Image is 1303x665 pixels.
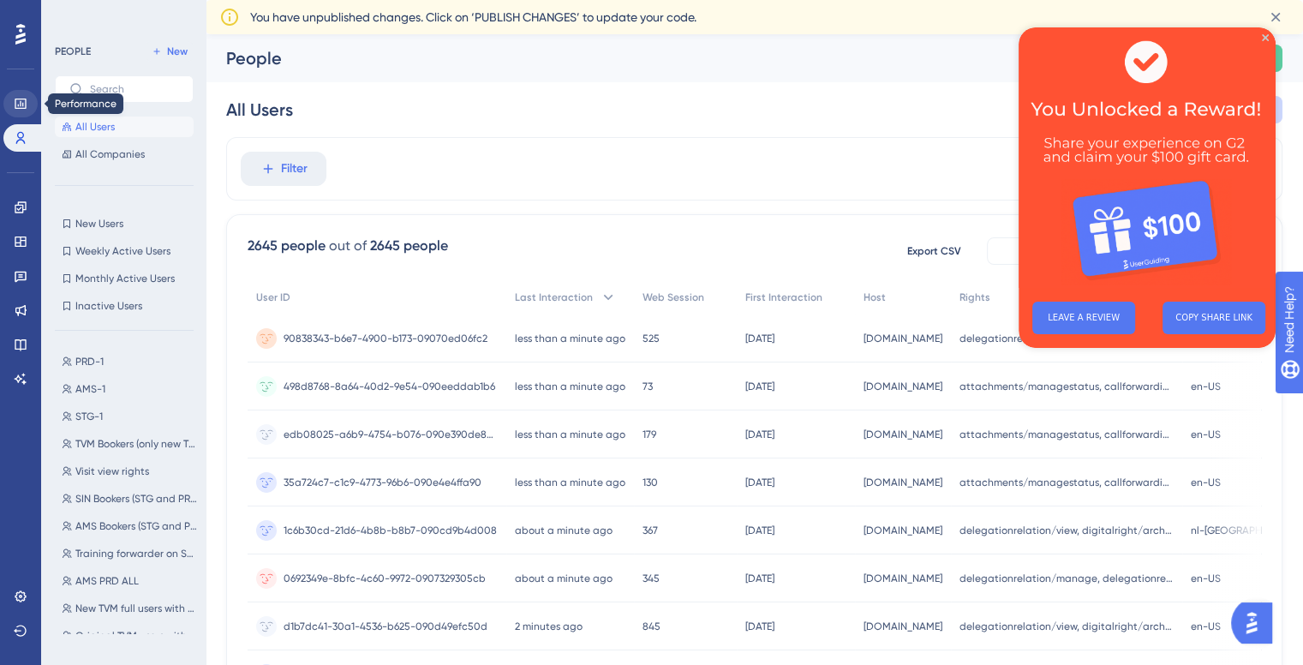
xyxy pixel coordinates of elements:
[55,571,204,591] button: AMS PRD ALL
[745,476,774,488] time: [DATE]
[745,332,774,344] time: [DATE]
[226,98,293,122] div: All Users
[643,332,660,345] span: 525
[643,380,653,393] span: 73
[75,382,105,396] span: AMS-1
[75,120,115,134] span: All Users
[75,464,149,478] span: Visit view rights
[55,213,194,234] button: New Users
[1191,476,1221,489] span: en-US
[75,299,142,313] span: Inactive Users
[987,237,1261,265] button: Available Attributes (14)
[284,380,495,393] span: 498d8768-8a64-40d2-9e54-090eeddab1b6
[144,274,247,307] button: COPY SHARE LINK
[14,274,117,307] button: LEAVE A REVIEW
[284,572,486,585] span: 0692349e-8bfc-4c60-9972-0907329305cb
[643,620,660,633] span: 845
[55,406,204,427] button: STG-1
[891,237,977,265] button: Export CSV
[515,476,625,488] time: less than a minute ago
[55,45,91,58] div: PEOPLE
[515,572,613,584] time: about a minute ago
[515,428,625,440] time: less than a minute ago
[907,244,961,258] span: Export CSV
[284,428,498,441] span: edb08025-a6b9-4754-b076-090e390de8ab
[75,272,175,285] span: Monthly Active Users
[75,355,104,368] span: PRD-1
[515,620,583,632] time: 2 minutes ago
[55,117,194,137] button: All Users
[643,291,704,304] span: Web Session
[864,428,942,441] span: [DOMAIN_NAME]
[248,236,326,256] div: 2645 people
[90,83,179,95] input: Search
[643,428,656,441] span: 179
[284,332,487,345] span: 90838343-b6e7-4900-b173-09070ed06fc2
[284,476,481,489] span: 35a724c7-c1c9-4773-96b6-090e4e4ffa90
[959,291,990,304] span: Rights
[241,152,326,186] button: Filter
[959,572,1174,585] span: delegationrelation/manage, delegationrelation/view, digitalright/archive, digitalright/delegation...
[55,516,204,536] button: AMS Bookers (STG and PRD)
[643,572,660,585] span: 345
[1191,380,1221,393] span: en-US
[1191,620,1221,633] span: en-US
[226,46,1137,70] div: People
[75,410,103,423] span: STG-1
[75,217,123,231] span: New Users
[864,572,942,585] span: [DOMAIN_NAME]
[959,332,1174,345] span: delegationrelation/manage, delegationrelation/view, digitalright/archive, digitalright/delegation...
[55,144,194,165] button: All Companies
[515,291,593,304] span: Last Interaction
[281,159,308,179] span: Filter
[745,620,774,632] time: [DATE]
[864,620,942,633] span: [DOMAIN_NAME]
[55,461,204,482] button: Visit view rights
[256,291,290,304] span: User ID
[167,45,188,58] span: New
[55,351,204,372] button: PRD-1
[959,380,1174,393] span: attachments/managestatus, callforwardingscreen/view, capacity/view, digitalright/linking, digital...
[146,41,194,62] button: New
[243,7,250,14] div: Close Preview
[55,598,204,619] button: New TVM full users with external drivers and vehicle management
[75,244,170,258] span: Weekly Active Users
[745,524,774,536] time: [DATE]
[1191,572,1221,585] span: en-US
[55,434,204,454] button: TVM Bookers (only new TVM)
[329,236,367,256] div: out of
[55,379,204,399] button: AMS-1
[75,437,197,451] span: TVM Bookers (only new TVM)
[864,524,942,537] span: [DOMAIN_NAME]
[959,476,1174,489] span: attachments/managestatus, callforwardingscreen/view, capacity/view, digitalright/linking, digital...
[55,488,204,509] button: SIN Bookers (STG and PRD)
[643,476,658,489] span: 130
[55,543,204,564] button: Training forwarder on STG
[284,620,487,633] span: d1b7dc41-30a1-4536-b625-090d49efc50d
[55,268,194,289] button: Monthly Active Users
[745,572,774,584] time: [DATE]
[75,147,145,161] span: All Companies
[370,236,448,256] div: 2645 people
[864,476,942,489] span: [DOMAIN_NAME]
[515,332,625,344] time: less than a minute ago
[75,574,139,588] span: AMS PRD ALL
[75,602,197,615] span: New TVM full users with external drivers and vehicle management
[959,524,1174,537] span: delegationrelation/view, digitalright/archive, digitalright/delegation, digitalright/linking, dig...
[515,524,613,536] time: about a minute ago
[284,524,497,537] span: 1c6b30cd-21d6-4b8b-b8b7-090cd9b4d008
[75,492,197,506] span: SIN Bookers (STG and PRD)
[75,547,197,560] span: Training forwarder on STG
[55,296,194,316] button: Inactive Users
[745,291,822,304] span: First Interaction
[864,332,942,345] span: [DOMAIN_NAME]
[55,626,204,646] button: Original TVM users with shipments of new TVM
[55,241,194,261] button: Weekly Active Users
[515,380,625,392] time: less than a minute ago
[40,4,107,25] span: Need Help?
[864,291,886,304] span: Host
[745,428,774,440] time: [DATE]
[75,519,197,533] span: AMS Bookers (STG and PRD)
[864,380,942,393] span: [DOMAIN_NAME]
